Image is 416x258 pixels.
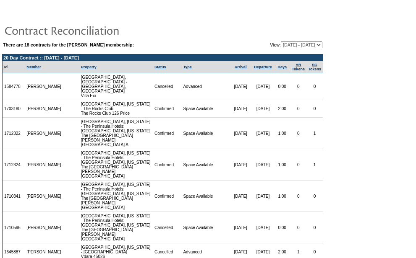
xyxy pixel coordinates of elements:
td: Cancelled [153,73,182,100]
td: [DATE] [252,73,274,100]
td: [DATE] [229,212,251,243]
td: 1 [306,149,323,181]
td: View: [231,41,322,48]
td: Space Available [181,100,229,118]
td: [DATE] [252,100,274,118]
td: 0 [306,73,323,100]
td: [DATE] [229,100,251,118]
td: 1 [306,118,323,149]
a: Member [26,65,41,69]
td: [PERSON_NAME] [25,100,63,118]
td: Confirmed [153,181,182,212]
td: [PERSON_NAME] [25,73,63,100]
td: 0.00 [274,212,290,243]
td: [GEOGRAPHIC_DATA], [US_STATE] - The Peninsula Hotels: [GEOGRAPHIC_DATA], [US_STATE] The [GEOGRAPH... [79,149,153,181]
td: [PERSON_NAME] [25,149,63,181]
td: [DATE] [229,149,251,181]
td: 2.00 [274,100,290,118]
td: 0 [290,118,306,149]
a: Arrival [235,65,247,69]
td: [GEOGRAPHIC_DATA], [US_STATE] - The Peninsula Hotels: [GEOGRAPHIC_DATA], [US_STATE] The [GEOGRAPH... [79,181,153,212]
td: [DATE] [229,118,251,149]
td: 20 Day Contract :: [DATE] - [DATE] [3,54,323,61]
td: 0 [290,149,306,181]
td: Space Available [181,212,229,243]
td: [PERSON_NAME] [25,181,63,212]
td: Advanced [181,73,229,100]
td: [GEOGRAPHIC_DATA], [US_STATE] - The Peninsula Hotels: [GEOGRAPHIC_DATA], [US_STATE] The [GEOGRAPH... [79,118,153,149]
td: Confirmed [153,100,182,118]
td: [DATE] [229,181,251,212]
td: [GEOGRAPHIC_DATA], [GEOGRAPHIC_DATA] - [GEOGRAPHIC_DATA], [GEOGRAPHIC_DATA] Villa Exi [79,73,153,100]
td: 1703180 [3,100,25,118]
td: 0 [290,73,306,100]
td: 1710596 [3,212,25,243]
td: [PERSON_NAME] [25,118,63,149]
td: [DATE] [229,73,251,100]
td: [PERSON_NAME] [25,212,63,243]
td: [DATE] [252,118,274,149]
a: Property [81,65,97,69]
b: There are 18 contracts for the [PERSON_NAME] membership: [3,42,134,47]
td: Id [3,61,25,73]
td: [GEOGRAPHIC_DATA], [US_STATE] - The Rocks Club The Rocks Club 126 Price [79,100,153,118]
td: Space Available [181,149,229,181]
td: 1712322 [3,118,25,149]
td: 1710341 [3,181,25,212]
td: [GEOGRAPHIC_DATA], [US_STATE] - The Peninsula Hotels: [GEOGRAPHIC_DATA], [US_STATE] The [GEOGRAPH... [79,212,153,243]
td: 0.00 [274,73,290,100]
a: Status [154,65,166,69]
td: 0 [306,181,323,212]
td: 0 [290,212,306,243]
td: Confirmed [153,149,182,181]
a: Type [183,65,191,69]
td: 1712324 [3,149,25,181]
a: Departure [254,65,272,69]
td: 1.00 [274,181,290,212]
td: Space Available [181,181,229,212]
td: Space Available [181,118,229,149]
a: SGTokens [308,63,321,71]
td: Confirmed [153,118,182,149]
td: 1.00 [274,149,290,181]
td: Cancelled [153,212,182,243]
a: ARTokens [292,63,305,71]
td: 1584778 [3,73,25,100]
td: 0 [306,212,323,243]
img: pgTtlContractReconciliation.gif [4,22,172,39]
td: 0 [306,100,323,118]
td: [DATE] [252,212,274,243]
td: 1.00 [274,118,290,149]
td: 0 [290,181,306,212]
td: [DATE] [252,181,274,212]
td: [DATE] [252,149,274,181]
td: 0 [290,100,306,118]
a: Days [277,65,287,69]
